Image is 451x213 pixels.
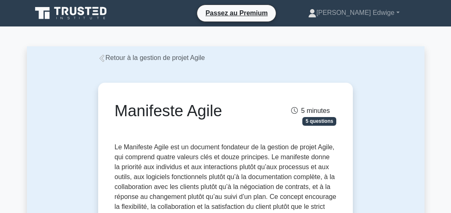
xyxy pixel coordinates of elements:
[288,5,420,21] a: [PERSON_NAME] Edwige
[291,107,330,114] span: 5 minutes
[98,54,205,61] a: Retour à la gestion de projet Agile
[302,117,336,125] span: 5 questions
[200,8,273,18] a: Passez au Premium
[115,102,222,120] font: Manifeste Agile
[316,9,395,16] font: [PERSON_NAME] Edwige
